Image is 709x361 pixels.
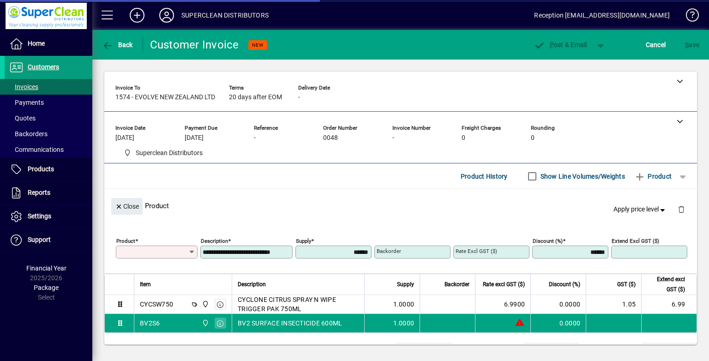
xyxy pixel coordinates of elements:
td: 6.99 [642,343,697,355]
button: Product [630,168,676,185]
a: Settings [5,205,92,228]
span: Settings [28,212,51,220]
span: Close [115,199,139,214]
span: Quotes [9,114,36,122]
mat-label: Discount (%) [533,238,563,244]
label: Show Line Volumes/Weights [539,172,625,181]
span: 0048 [323,134,338,142]
td: 0.0000 [530,314,586,332]
span: - [254,134,256,142]
td: Total Volume [341,343,396,355]
div: Reception [EMAIL_ADDRESS][DOMAIN_NAME] [534,8,670,23]
mat-label: Description [201,238,228,244]
a: Home [5,32,92,55]
mat-label: Rate excl GST ($) [456,248,497,254]
span: Package [34,284,59,291]
a: Invoices [5,79,92,95]
span: 1.0000 [393,300,415,309]
span: Cancel [646,37,666,52]
span: Superclean Distributors [120,147,206,159]
span: NEW [252,42,264,48]
span: Extend excl GST ($) [647,274,685,295]
button: Product History [457,168,511,185]
span: Invoices [9,83,38,90]
td: 0.0000 M³ [396,343,451,355]
span: Apply price level [613,205,667,214]
a: Communications [5,142,92,157]
div: CYCSW750 [140,300,173,309]
app-page-header-button: Delete [670,205,692,213]
span: ost & Email [534,41,587,48]
span: Payments [9,99,44,106]
span: - [392,134,394,142]
span: P [550,41,554,48]
a: Products [5,158,92,181]
td: 0.0000 [530,295,586,314]
div: Product [104,189,697,223]
button: Apply price level [610,201,671,218]
span: Description [238,279,266,289]
span: Superclean Distributors [199,299,210,309]
td: Freight (excl GST) [459,343,523,355]
span: GST ($) [617,279,636,289]
span: Rate excl GST ($) [483,279,525,289]
a: Quotes [5,110,92,126]
span: BV2 SURFACE INSECTICIDE 600ML [238,319,342,328]
mat-label: Backorder [377,248,401,254]
a: Knowledge Base [679,2,697,32]
span: Reports [28,189,50,196]
a: Support [5,229,92,252]
span: CYCLONE CITRUS SPRAY N WIPE TRIGGER PAK 750ML [238,295,359,313]
span: Support [28,236,51,243]
span: [DATE] [115,134,134,142]
td: 1.05 [586,295,641,314]
mat-label: Supply [296,238,311,244]
button: Save [683,36,702,53]
span: 1.0000 [393,319,415,328]
button: Add [122,7,152,24]
span: 20 days after EOM [229,94,282,101]
td: 6.99 [641,295,697,314]
span: Customers [28,63,59,71]
button: Cancel [643,36,668,53]
mat-label: Extend excl GST ($) [612,238,659,244]
span: Backorders [9,130,48,138]
td: 0.00 [523,343,579,355]
span: Product [634,169,672,184]
span: Superclean Distributors [136,148,203,158]
span: Backorder [445,279,469,289]
span: Communications [9,146,64,153]
app-page-header-button: Back [92,36,143,53]
td: GST exclusive [586,343,642,355]
span: Back [102,41,133,48]
span: Item [140,279,151,289]
div: SUPERCLEAN DISTRIBUTORS [181,8,269,23]
span: Home [28,40,45,47]
button: Close [111,198,143,215]
button: Profile [152,7,181,24]
span: Products [28,165,54,173]
button: Back [100,36,135,53]
span: ave [685,37,699,52]
mat-label: Product [116,238,135,244]
div: Customer Invoice [150,37,239,52]
a: Payments [5,95,92,110]
span: - [298,94,300,101]
a: Reports [5,181,92,205]
span: Supply [397,279,414,289]
button: Delete [670,198,692,220]
span: 1574 - EVOLVE NEW ZEALAND LTD [115,94,215,101]
span: S [685,41,689,48]
span: 0 [462,134,465,142]
span: Superclean Distributors [199,318,210,328]
span: 0 [531,134,535,142]
app-page-header-button: Close [109,202,145,210]
div: 6.9900 [481,300,525,309]
a: Backorders [5,126,92,142]
span: Product History [461,169,508,184]
button: Post & Email [529,36,592,53]
div: BV2S6 [140,319,160,328]
span: [DATE] [185,134,204,142]
span: Discount (%) [549,279,580,289]
span: Financial Year [26,265,66,272]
